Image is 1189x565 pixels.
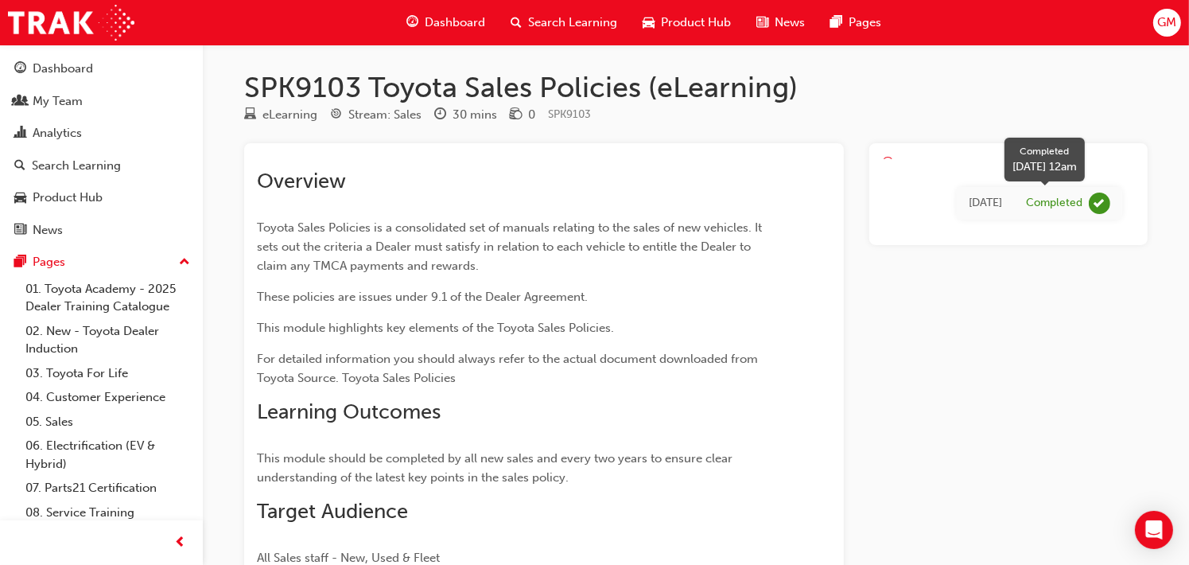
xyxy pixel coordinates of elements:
[14,159,25,173] span: search-icon
[244,108,256,123] span: learningResourceType_ELEARNING-icon
[1012,158,1077,175] div: [DATE] 12am
[548,107,591,121] span: Learning resource code
[8,5,134,41] img: Trak
[849,14,881,32] span: Pages
[425,14,485,32] span: Dashboard
[19,277,196,319] a: 01. Toyota Academy - 2025 Dealer Training Catalogue
[6,119,196,148] a: Analytics
[19,476,196,501] a: 07. Parts21 Certification
[179,252,190,273] span: up-icon
[33,221,63,240] div: News
[969,194,1002,212] div: Tue Sep 11 2018 00:00:00 GMT+1000 (Australian Eastern Standard Time)
[775,14,805,32] span: News
[818,6,894,39] a: pages-iconPages
[6,247,196,277] button: Pages
[33,189,103,207] div: Product Hub
[6,87,196,116] a: My Team
[14,127,26,141] span: chart-icon
[661,14,731,32] span: Product Hub
[262,106,317,124] div: eLearning
[1153,9,1181,37] button: GM
[6,183,196,212] a: Product Hub
[14,62,26,76] span: guage-icon
[19,385,196,410] a: 04. Customer Experience
[6,54,196,84] a: Dashboard
[14,224,26,238] span: news-icon
[528,106,535,124] div: 0
[1135,511,1173,549] div: Open Intercom Messenger
[744,6,818,39] a: news-iconNews
[1026,196,1082,211] div: Completed
[257,499,408,524] span: Target Audience
[394,6,498,39] a: guage-iconDashboard
[453,106,497,124] div: 30 mins
[175,533,187,553] span: prev-icon
[6,51,196,247] button: DashboardMy TeamAnalyticsSearch LearningProduct HubNews
[19,319,196,361] a: 02. New - Toyota Dealer Induction
[756,13,768,33] span: news-icon
[1012,144,1077,158] div: Completed
[257,352,761,385] span: For detailed information you should always refer to the actual document downloaded from Toyota So...
[330,105,422,125] div: Stream
[6,216,196,245] a: News
[510,108,522,123] span: money-icon
[257,551,440,565] span: All Sales staff - New, Used & Fleet
[528,14,617,32] span: Search Learning
[511,13,522,33] span: search-icon
[257,169,346,193] span: Overview
[19,410,196,434] a: 05. Sales
[257,321,614,335] span: This module highlights key elements of the Toyota Sales Policies.
[14,95,26,109] span: people-icon
[19,361,196,386] a: 03. Toyota For Life
[244,105,317,125] div: Type
[244,70,1148,105] h1: SPK9103 Toyota Sales Policies (eLearning)
[330,108,342,123] span: target-icon
[14,191,26,205] span: car-icon
[257,399,441,424] span: Learning Outcomes
[257,451,736,485] span: This module should be completed by all new sales and every two years to ensure clear understandin...
[1089,193,1110,214] span: learningRecordVerb_COMPLETE-icon
[830,13,842,33] span: pages-icon
[643,13,655,33] span: car-icon
[348,106,422,124] div: Stream: Sales
[33,124,82,142] div: Analytics
[19,501,196,525] a: 08. Service Training
[33,60,93,78] div: Dashboard
[19,434,196,476] a: 06. Electrification (EV & Hybrid)
[406,13,418,33] span: guage-icon
[498,6,630,39] a: search-iconSearch Learning
[33,253,65,271] div: Pages
[510,105,535,125] div: Price
[14,255,26,270] span: pages-icon
[33,92,83,111] div: My Team
[1157,14,1176,32] span: GM
[257,290,588,304] span: These policies are issues under 9.1 of the Dealer Agreement.
[434,105,497,125] div: Duration
[32,157,121,175] div: Search Learning
[434,108,446,123] span: clock-icon
[257,220,765,273] span: Toyota Sales Policies is a consolidated set of manuals relating to the sales of new vehicles. It ...
[6,151,196,181] a: Search Learning
[630,6,744,39] a: car-iconProduct Hub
